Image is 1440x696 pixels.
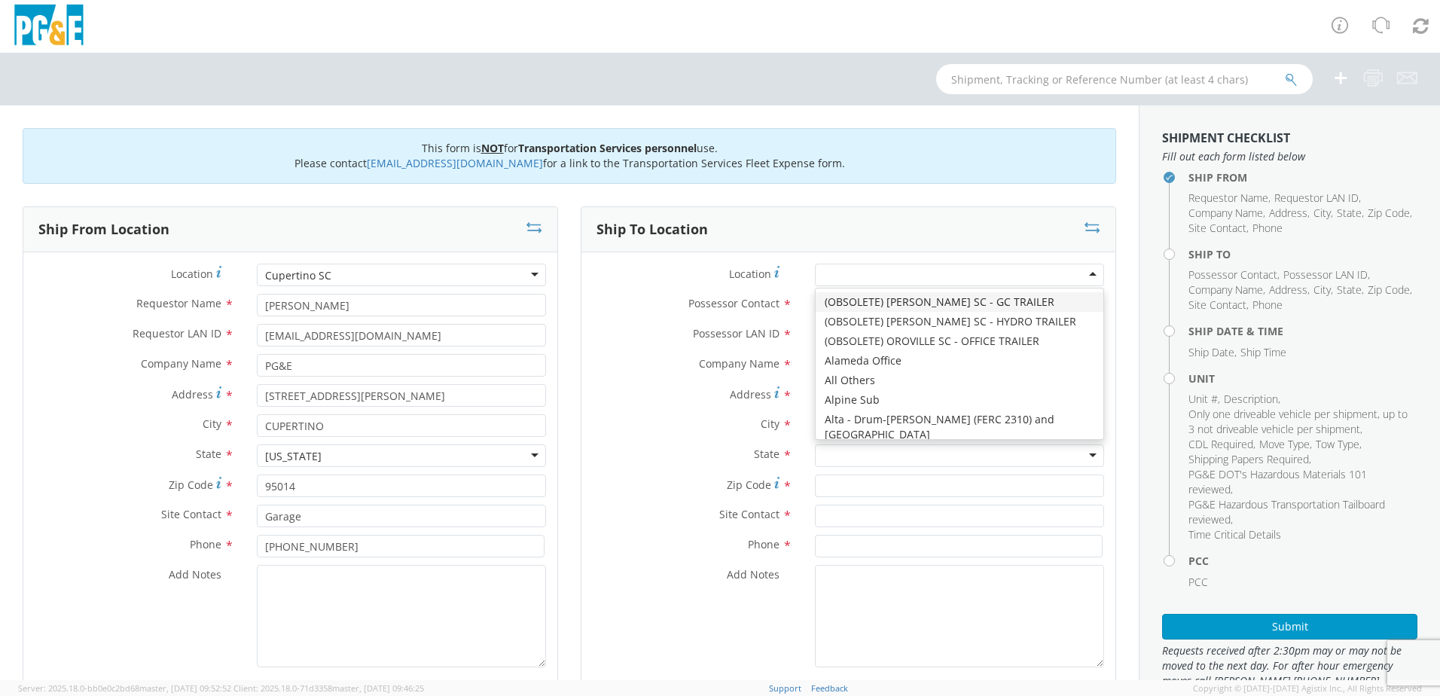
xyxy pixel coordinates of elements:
[1252,221,1283,235] span: Phone
[1368,206,1412,221] li: ,
[1188,497,1414,527] li: ,
[1313,282,1331,297] span: City
[1274,191,1361,206] li: ,
[23,128,1116,184] div: This form is for use. Please contact for a link to the Transportation Services Fleet Expense form.
[693,326,779,340] span: Possessor LAN ID
[1188,191,1271,206] li: ,
[1188,249,1417,260] h4: Ship To
[596,222,708,237] h3: Ship To Location
[816,410,1103,444] div: Alta - Drum-[PERSON_NAME] (FERC 2310) and [GEOGRAPHIC_DATA]
[1188,172,1417,183] h4: Ship From
[38,222,169,237] h3: Ship From Location
[172,387,213,401] span: Address
[1162,614,1417,640] button: Submit
[1188,497,1385,527] span: PG&E Hazardous Transportation Tailboard reviewed
[748,537,779,551] span: Phone
[1188,407,1408,436] span: Only one driveable vehicle per shipment, up to 3 not driveable vehicle per shipment
[136,296,221,310] span: Requestor Name
[719,507,779,521] span: Site Contact
[141,356,221,371] span: Company Name
[754,447,779,461] span: State
[332,682,424,694] span: master, [DATE] 09:46:25
[816,331,1103,351] div: (OBSOLETE) OROVILLE SC - OFFICE TRAILER
[811,682,848,694] a: Feedback
[1188,325,1417,337] h4: Ship Date & Time
[729,267,771,281] span: Location
[1188,206,1263,220] span: Company Name
[1337,206,1364,221] li: ,
[1188,206,1265,221] li: ,
[18,682,231,694] span: Server: 2025.18.0-bb0e0c2bd68
[1188,575,1208,589] span: PCC
[203,417,221,431] span: City
[816,312,1103,331] div: (OBSOLETE) [PERSON_NAME] SC - HYDRO TRAILER
[727,567,779,582] span: Add Notes
[1188,267,1280,282] li: ,
[1188,467,1367,496] span: PG&E DOT's Hazardous Materials 101 reviewed
[1162,130,1290,146] strong: Shipment Checklist
[233,682,424,694] span: Client: 2025.18.0-71d3358
[1252,298,1283,312] span: Phone
[1269,206,1310,221] li: ,
[769,682,801,694] a: Support
[1274,191,1359,205] span: Requestor LAN ID
[727,478,771,492] span: Zip Code
[169,567,221,582] span: Add Notes
[1188,407,1414,437] li: ,
[1337,206,1362,220] span: State
[1188,392,1220,407] li: ,
[1337,282,1362,297] span: State
[1316,437,1359,451] span: Tow Type
[169,478,213,492] span: Zip Code
[11,5,87,49] img: pge-logo-06675f144f4cfa6a6814.png
[1188,452,1311,467] li: ,
[936,64,1313,94] input: Shipment, Tracking or Reference Number (at least 4 chars)
[1269,282,1310,298] li: ,
[1224,392,1280,407] li: ,
[730,387,771,401] span: Address
[1188,191,1268,205] span: Requestor Name
[1269,282,1307,297] span: Address
[1188,282,1263,297] span: Company Name
[1188,555,1417,566] h4: PCC
[1188,345,1237,360] li: ,
[816,371,1103,390] div: All Others
[816,292,1103,312] div: (OBSOLETE) [PERSON_NAME] SC - GC TRAILER
[1188,437,1255,452] li: ,
[1188,298,1249,313] li: ,
[699,356,779,371] span: Company Name
[1313,206,1333,221] li: ,
[265,268,331,283] div: Cupertino SC
[171,267,213,281] span: Location
[816,351,1103,371] div: Alameda Office
[1188,298,1246,312] span: Site Contact
[1188,345,1234,359] span: Ship Date
[1368,282,1410,297] span: Zip Code
[1188,282,1265,298] li: ,
[1188,221,1249,236] li: ,
[161,507,221,521] span: Site Contact
[1283,267,1368,282] span: Possessor LAN ID
[1188,467,1414,497] li: ,
[1188,221,1246,235] span: Site Contact
[481,141,504,155] u: NOT
[1368,206,1410,220] span: Zip Code
[1269,206,1307,220] span: Address
[1259,437,1312,452] li: ,
[1283,267,1370,282] li: ,
[133,326,221,340] span: Requestor LAN ID
[1368,282,1412,298] li: ,
[1224,392,1278,406] span: Description
[688,296,779,310] span: Possessor Contact
[367,156,543,170] a: [EMAIL_ADDRESS][DOMAIN_NAME]
[1188,267,1277,282] span: Possessor Contact
[518,141,697,155] b: Transportation Services personnel
[1188,437,1253,451] span: CDL Required
[1259,437,1310,451] span: Move Type
[1188,452,1309,466] span: Shipping Papers Required
[265,449,322,464] div: [US_STATE]
[1188,373,1417,384] h4: Unit
[1316,437,1362,452] li: ,
[761,417,779,431] span: City
[1188,527,1281,542] span: Time Critical Details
